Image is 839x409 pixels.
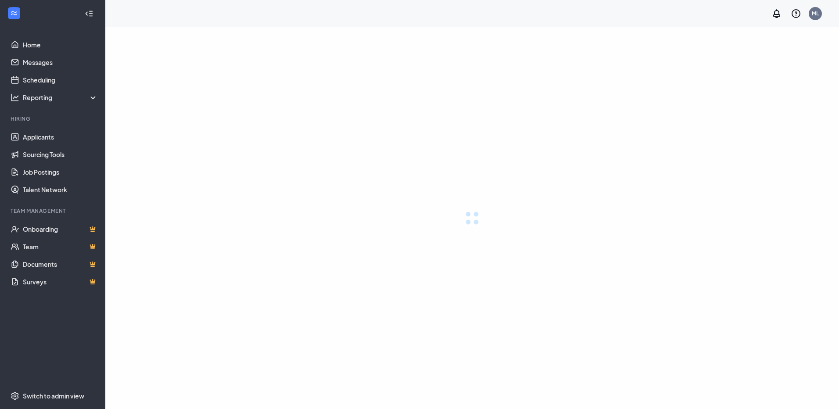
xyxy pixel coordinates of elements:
[23,146,98,163] a: Sourcing Tools
[11,391,19,400] svg: Settings
[23,255,98,273] a: DocumentsCrown
[23,220,98,238] a: OnboardingCrown
[791,8,801,19] svg: QuestionInfo
[812,10,819,17] div: ML
[23,71,98,89] a: Scheduling
[23,163,98,181] a: Job Postings
[11,115,96,122] div: Hiring
[771,8,782,19] svg: Notifications
[23,181,98,198] a: Talent Network
[11,207,96,215] div: Team Management
[23,54,98,71] a: Messages
[11,93,19,102] svg: Analysis
[23,273,98,291] a: SurveysCrown
[23,128,98,146] a: Applicants
[23,391,84,400] div: Switch to admin view
[23,238,98,255] a: TeamCrown
[23,36,98,54] a: Home
[85,9,93,18] svg: Collapse
[23,93,98,102] div: Reporting
[10,9,18,18] svg: WorkstreamLogo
